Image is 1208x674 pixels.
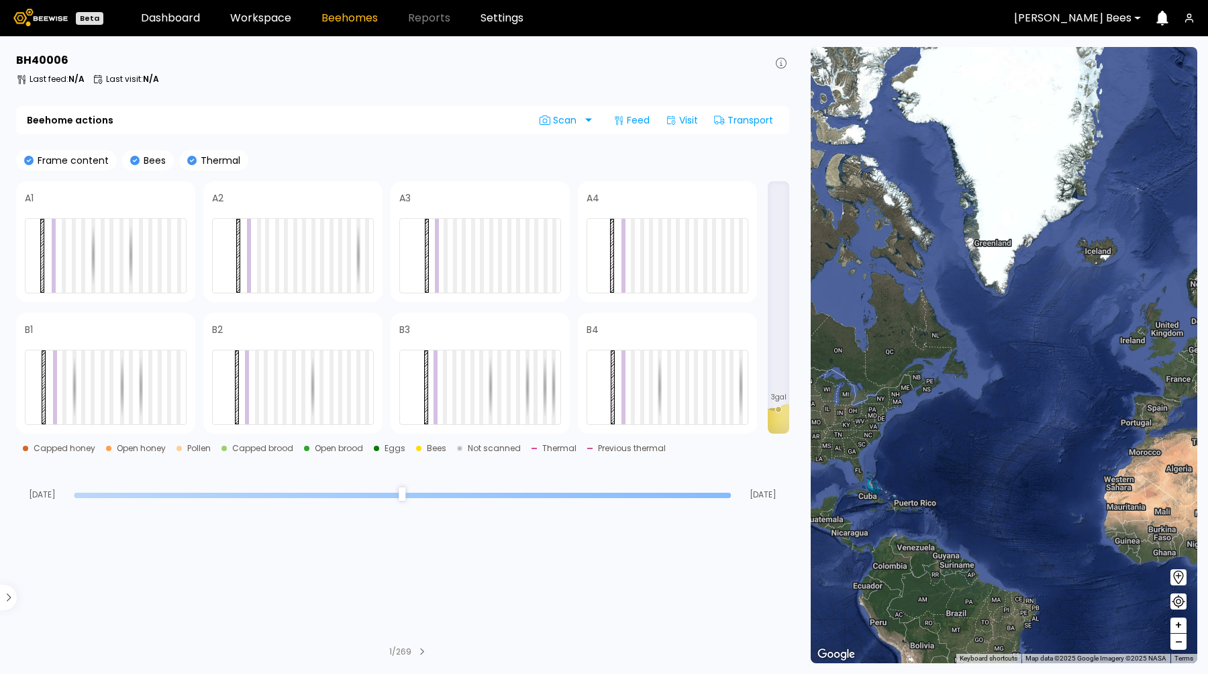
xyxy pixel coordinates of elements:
div: Beta [76,12,103,25]
h4: A2 [212,193,223,203]
div: Visit [660,109,703,131]
p: Thermal [197,156,240,165]
a: Settings [481,13,523,23]
h4: B2 [212,325,223,334]
h4: B1 [25,325,33,334]
div: Not scanned [468,444,521,452]
button: Keyboard shortcuts [960,654,1017,663]
span: [DATE] [16,491,68,499]
h4: B3 [399,325,410,334]
img: Beewise logo [13,9,68,26]
div: Capped honey [34,444,95,452]
button: + [1170,618,1187,634]
p: Last visit : [106,75,159,83]
div: Previous thermal [598,444,666,452]
div: 1 / 269 [389,646,411,658]
div: Transport [709,109,778,131]
b: N/A [143,73,159,85]
a: Dashboard [141,13,200,23]
h4: A4 [587,193,599,203]
h4: B4 [587,325,599,334]
span: Scan [540,115,581,126]
div: Thermal [542,444,576,452]
span: Map data ©2025 Google Imagery ©2025 NASA [1025,655,1166,662]
a: Open this area in Google Maps (opens a new window) [814,646,858,663]
span: 3 gal [771,394,787,401]
button: – [1170,634,1187,650]
div: Capped brood [232,444,293,452]
p: Last feed : [30,75,85,83]
span: – [1175,634,1182,651]
h4: A1 [25,193,34,203]
h4: A3 [399,193,411,203]
div: Bees [427,444,446,452]
span: [DATE] [737,491,789,499]
h3: BH 40006 [16,55,68,66]
p: Bees [140,156,166,165]
div: Feed [608,109,655,131]
div: Pollen [187,444,211,452]
div: Eggs [385,444,405,452]
img: Google [814,646,858,663]
b: N/A [68,73,85,85]
p: Frame content [34,156,109,165]
div: Open brood [315,444,363,452]
span: + [1174,617,1182,634]
a: Workspace [230,13,291,23]
a: Terms (opens in new tab) [1174,655,1193,662]
a: Beehomes [321,13,378,23]
span: Reports [408,13,450,23]
div: Open honey [117,444,166,452]
b: Beehome actions [27,115,113,125]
